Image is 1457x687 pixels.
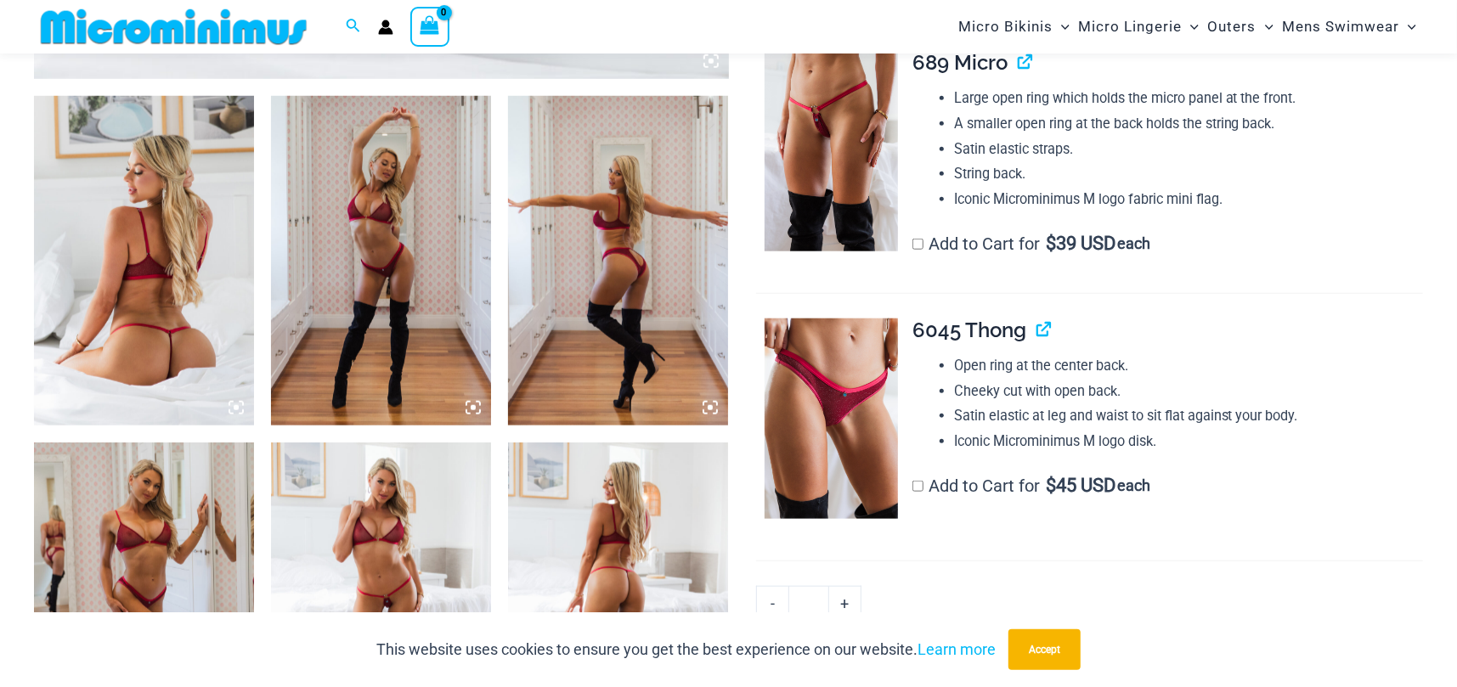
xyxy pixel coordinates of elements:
[912,239,923,250] input: Add to Cart for$39 USD each
[954,86,1423,111] li: Large open ring which holds the micro panel at the front.
[378,20,393,35] a: Account icon link
[1257,5,1273,48] span: Menu Toggle
[1282,5,1399,48] span: Mens Swimwear
[954,429,1423,454] li: Iconic Microminimus M logo disk.
[829,586,861,622] a: +
[1046,475,1056,496] span: $
[912,476,1150,496] label: Add to Cart for
[954,5,1074,48] a: Micro BikinisMenu ToggleMenu Toggle
[1078,5,1182,48] span: Micro Lingerie
[912,318,1026,342] span: 6045 Thong
[1046,477,1115,494] span: 45 USD
[1117,235,1150,252] span: each
[410,7,449,46] a: View Shopping Cart, empty
[1278,5,1420,48] a: Mens SwimwearMenu ToggleMenu Toggle
[954,161,1423,187] li: String back.
[954,137,1423,162] li: Satin elastic straps.
[271,96,491,426] img: Guilty Pleasures Red 1045 Bra 6045 Thong
[1117,477,1150,494] span: each
[952,3,1423,51] nav: Site Navigation
[1182,5,1199,48] span: Menu Toggle
[34,96,254,426] img: Guilty Pleasures Red 1045 Bra 689 Micro
[346,16,361,37] a: Search icon link
[756,586,788,622] a: -
[1204,5,1278,48] a: OutersMenu ToggleMenu Toggle
[1053,5,1070,48] span: Menu Toggle
[1046,233,1056,254] span: $
[34,8,313,46] img: MM SHOP LOGO FLAT
[765,318,898,518] img: Guilty Pleasures Red 6045 Thong
[1399,5,1416,48] span: Menu Toggle
[954,403,1423,429] li: Satin elastic at leg and waist to sit flat against your body.
[1046,235,1115,252] span: 39 USD
[958,5,1053,48] span: Micro Bikinis
[765,51,898,251] img: Guilty Pleasures Red 689 Micro
[918,640,996,658] a: Learn more
[954,111,1423,137] li: A smaller open ring at the back holds the string back.
[954,187,1423,212] li: Iconic Microminimus M logo fabric mini flag.
[376,637,996,662] p: This website uses cookies to ensure you get the best experience on our website.
[1074,5,1203,48] a: Micro LingerieMenu ToggleMenu Toggle
[954,379,1423,404] li: Cheeky cut with open back.
[954,353,1423,379] li: Open ring at the center back.
[788,586,828,622] input: Product quantity
[1008,629,1081,670] button: Accept
[912,481,923,492] input: Add to Cart for$45 USD each
[508,96,728,426] img: Guilty Pleasures Red 1045 Bra 6045 Thong
[912,50,1008,75] span: 689 Micro
[1208,5,1257,48] span: Outers
[912,234,1150,254] label: Add to Cart for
